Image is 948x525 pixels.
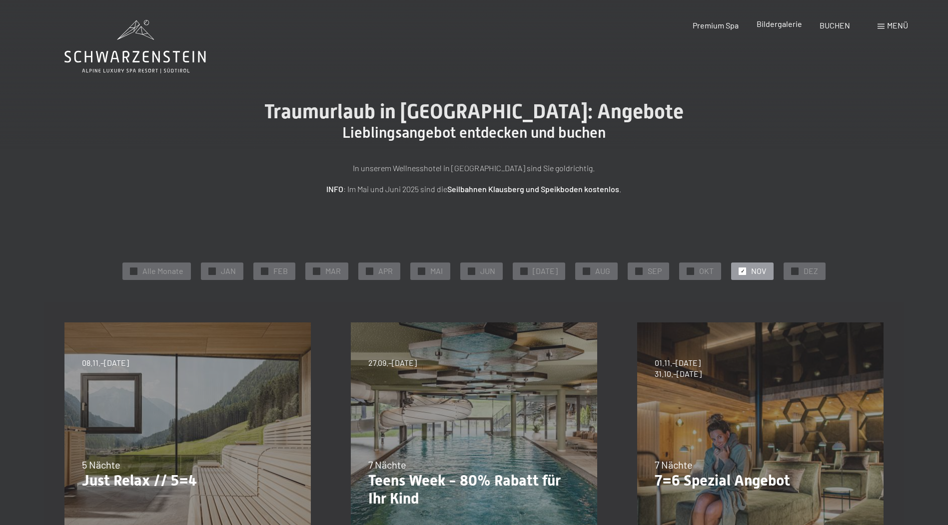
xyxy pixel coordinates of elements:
span: ✓ [741,267,745,274]
p: In unserem Wellnesshotel in [GEOGRAPHIC_DATA] sind Sie goldrichtig. [224,162,724,175]
p: Just Relax // 5=4 [82,472,293,490]
span: ✓ [793,267,797,274]
a: BUCHEN [820,20,850,30]
strong: INFO [326,184,343,194]
span: ✓ [210,267,214,274]
span: 7 Nächte [655,459,693,471]
span: OKT [699,265,714,276]
p: : Im Mai und Juni 2025 sind die . [224,183,724,196]
span: ✓ [637,267,641,274]
span: ✓ [585,267,589,274]
span: ✓ [132,267,136,274]
span: 27.09.–[DATE] [368,357,417,368]
span: DEZ [804,265,818,276]
span: FEB [273,265,288,276]
span: ✓ [689,267,693,274]
span: Lieblingsangebot entdecken und buchen [342,124,606,141]
span: 08.11.–[DATE] [82,357,129,368]
span: Traumurlaub in [GEOGRAPHIC_DATA]: Angebote [264,100,684,123]
span: MAI [430,265,443,276]
span: APR [378,265,393,276]
span: 5 Nächte [82,459,120,471]
span: JAN [221,265,236,276]
strong: Seilbahnen Klausberg und Speikboden kostenlos [447,184,619,194]
span: [DATE] [533,265,558,276]
p: 7=6 Spezial Angebot [655,472,866,490]
a: Premium Spa [693,20,739,30]
span: AUG [595,265,610,276]
span: ✓ [522,267,526,274]
span: 31.10.–[DATE] [655,368,702,379]
span: ✓ [263,267,267,274]
span: NOV [751,265,766,276]
span: 7 Nächte [368,459,406,471]
span: 01.11.–[DATE] [655,357,702,368]
span: ✓ [470,267,474,274]
span: MAR [325,265,341,276]
span: JUN [480,265,495,276]
span: Menü [887,20,908,30]
span: Alle Monate [142,265,183,276]
span: SEP [648,265,662,276]
span: ✓ [315,267,319,274]
p: Teens Week - 80% Rabatt für Ihr Kind [368,472,580,508]
span: ✓ [420,267,424,274]
span: ✓ [368,267,372,274]
a: Bildergalerie [757,19,802,28]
